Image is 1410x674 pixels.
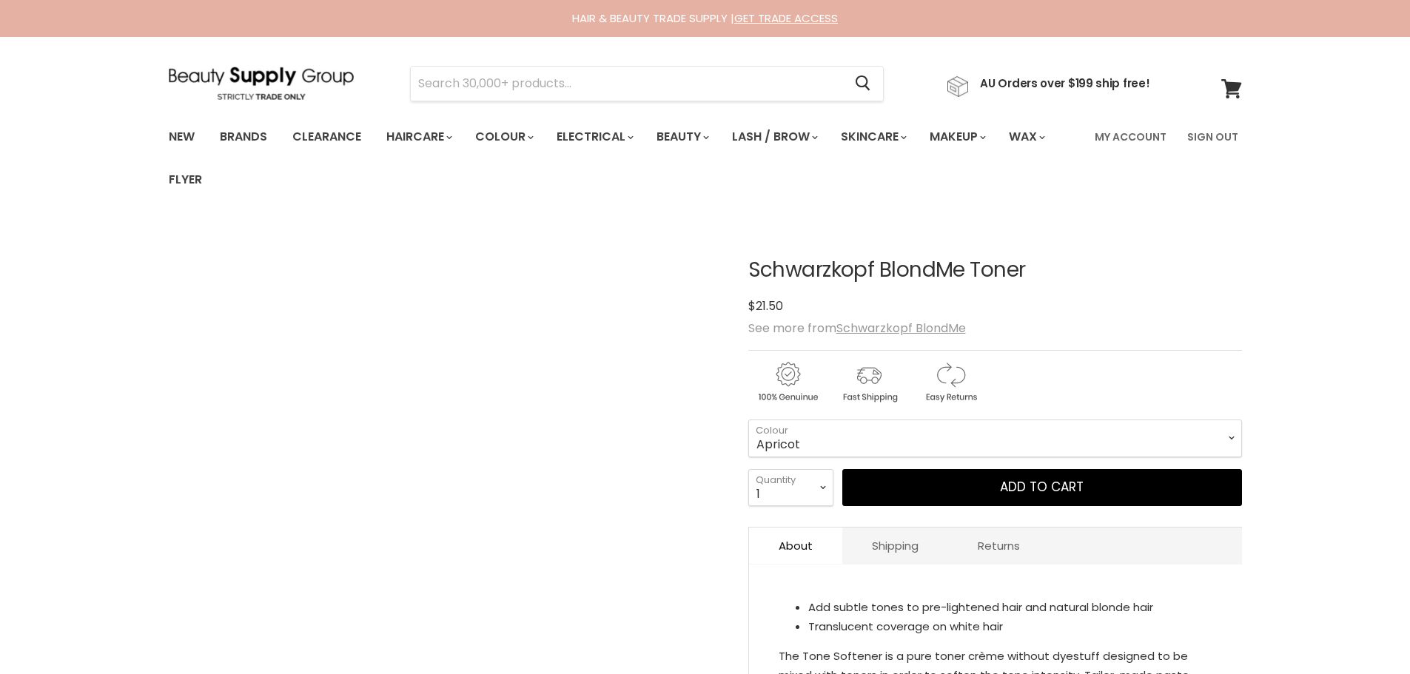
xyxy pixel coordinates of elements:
[645,121,718,152] a: Beauty
[1336,604,1395,659] iframe: Gorgias live chat messenger
[1086,121,1175,152] a: My Account
[948,528,1050,564] a: Returns
[1178,121,1247,152] a: Sign Out
[158,121,206,152] a: New
[1000,478,1084,496] span: Add to cart
[748,360,827,405] img: genuine.gif
[911,360,990,405] img: returns.gif
[545,121,642,152] a: Electrical
[998,121,1054,152] a: Wax
[721,121,827,152] a: Lash / Brow
[281,121,372,152] a: Clearance
[748,469,833,506] select: Quantity
[830,360,908,405] img: shipping.gif
[919,121,995,152] a: Makeup
[410,66,884,101] form: Product
[150,11,1260,26] div: HAIR & BEAUTY TRADE SUPPLY |
[808,598,1212,617] li: Add subtle tones to pre-lightened hair and natural blonde hair
[842,469,1242,506] button: Add to cart
[748,259,1242,282] h1: Schwarzkopf BlondMe Toner
[748,297,783,314] span: $21.50
[748,320,966,337] span: See more from
[808,617,1212,636] li: Translucent coverage on white hair
[209,121,278,152] a: Brands
[830,121,916,152] a: Skincare
[844,67,883,101] button: Search
[734,10,838,26] a: GET TRADE ACCESS
[158,115,1086,201] ul: Main menu
[411,67,844,101] input: Search
[158,164,213,195] a: Flyer
[842,528,948,564] a: Shipping
[836,320,966,337] a: Schwarzkopf BlondMe
[375,121,461,152] a: Haircare
[464,121,543,152] a: Colour
[749,528,842,564] a: About
[150,115,1260,201] nav: Main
